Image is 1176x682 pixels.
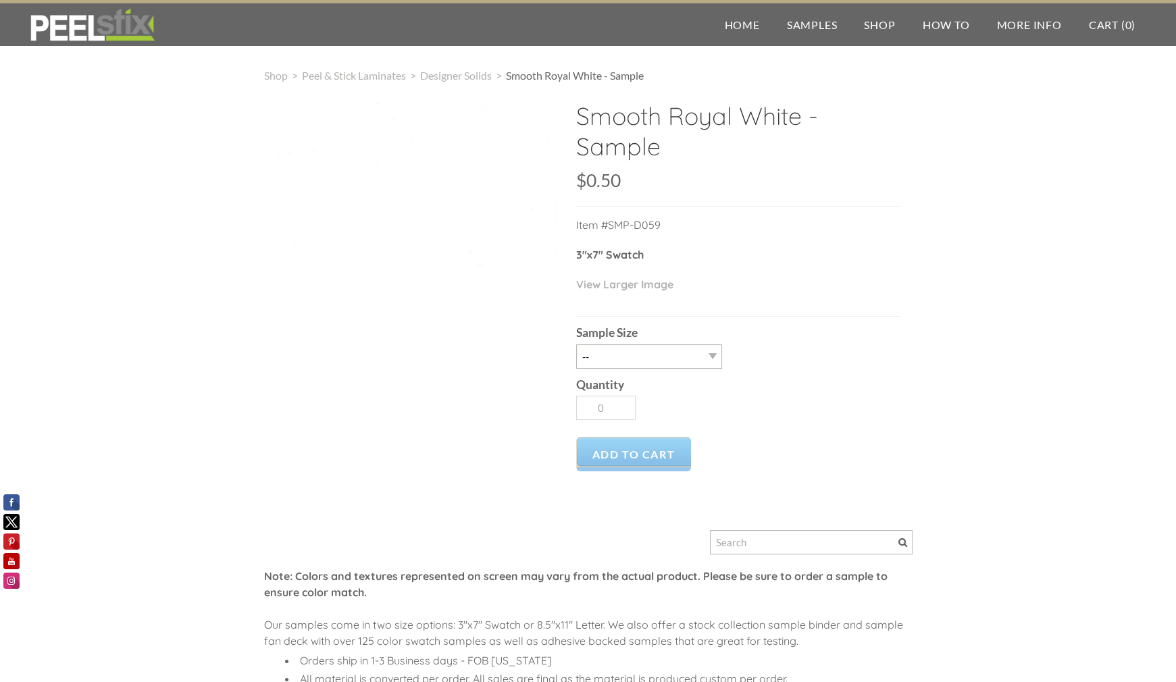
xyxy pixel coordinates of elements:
a: Home [711,3,773,46]
span: Search [898,538,907,547]
li: Orders ship in 1-3 Business days - FOB [US_STATE] [297,652,913,668]
a: Samples [773,3,851,46]
span: > [492,69,506,82]
a: How To [909,3,983,46]
b: Sample Size [576,325,638,340]
span: Our samples come in two size options: 3"x7" Swatch or 8.5"x11" Letter. We also offer a stock coll... [264,618,903,648]
p: Item #SMP-D059 [576,217,900,246]
a: Add to Cart [576,437,692,471]
span: Smooth Royal White - Sample [506,69,644,82]
a: Shop [264,69,288,82]
span: 0 [1125,18,1131,31]
font: Note: Colors and textures represented on screen may vary from the actual product. Please be sure ... [264,569,888,599]
a: View Larger Image [576,278,673,291]
b: Quantity [576,377,624,392]
a: Designer Solids [420,69,492,82]
a: More Info [983,3,1075,46]
img: REFACE SUPPLIES [27,8,157,42]
span: > [406,69,420,82]
span: $0.50 [576,169,621,191]
a: Shop [850,3,909,46]
h2: Smooth Royal White - Sample [576,101,900,172]
strong: 3"x7" Swatch [576,248,644,261]
a: Cart (0) [1075,3,1149,46]
a: Peel & Stick Laminates [302,69,406,82]
span: > [288,69,302,82]
input: Search [710,530,913,554]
